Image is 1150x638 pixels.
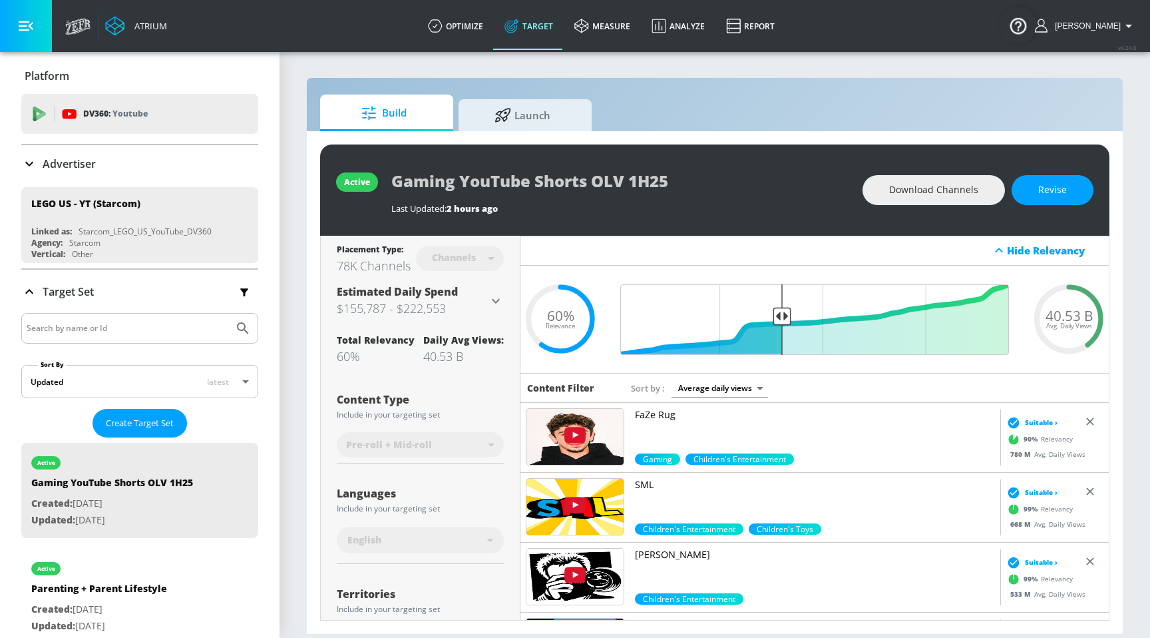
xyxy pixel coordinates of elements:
img: UUKaCalz5N5ienIbfPzEbYuA [526,549,624,605]
div: Parenting + Parent Lifestyle [31,582,167,601]
p: Youtube [112,107,148,121]
div: Advertiser [21,145,258,182]
span: Created: [31,497,73,509]
div: Relevancy [1004,499,1073,519]
span: Children's Entertainment [635,523,743,535]
div: Platform [21,57,258,95]
div: Last Updated: [391,202,849,214]
div: Gaming YouTube Shorts OLV 1H25 [31,476,193,495]
div: Avg. Daily Views [1004,589,1085,599]
div: Suitable › [1004,556,1057,569]
label: Sort By [38,360,67,369]
input: Search by name or Id [27,320,228,337]
div: 40.53 B [423,348,504,364]
div: Include in your targeting set [337,505,504,513]
span: 99 % [1024,574,1041,584]
span: Create Target Set [106,416,174,431]
div: 60% [337,348,415,364]
div: English [337,527,504,553]
div: Avg. Daily Views [1004,519,1085,529]
p: Advertiser [43,157,96,171]
span: English [347,533,381,547]
div: Estimated Daily Spend$155,787 - $222,553 [337,284,504,318]
img: UUnSWkrRWNQWNhDusoWr_HXQ [526,479,624,535]
div: activeGaming YouTube Shorts OLV 1H25Created:[DATE]Updated:[DATE] [21,443,258,538]
div: 78K Channels [337,258,411,274]
div: Vertical: [31,248,65,260]
div: Total Relevancy [337,334,415,346]
a: SML [635,478,995,523]
span: Estimated Daily Spend [337,284,458,299]
span: Children's Entertainment [685,454,794,465]
span: Children's Entertainment [635,593,743,605]
span: Updated: [31,619,75,632]
div: Other [72,248,93,260]
div: DV360: Youtube [21,94,258,134]
button: Revise [1012,175,1093,205]
span: 60% [547,309,574,323]
p: Target Set [43,284,94,299]
a: Report [715,2,785,50]
div: Channels [425,252,482,263]
p: [DATE] [31,618,167,635]
div: LEGO US - YT (Starcom)Linked as:Starcom_LEGO_US_YouTube_DV360Agency:StarcomVertical:Other [21,187,258,263]
h6: Content Filter [527,382,594,394]
span: Suitable › [1025,557,1057,567]
span: Sort by [631,382,665,394]
span: Avg. Daily Views [1046,323,1092,330]
p: [PERSON_NAME] [635,618,995,631]
a: [PERSON_NAME] [635,548,995,593]
div: Average daily views [671,379,768,397]
div: Target Set [21,270,258,314]
input: Final Threshold [614,284,1016,355]
div: Territories [337,589,504,599]
div: Hide Relevancy [520,236,1109,266]
a: measure [564,2,641,50]
div: 90.0% [635,454,680,465]
div: Starcom_LEGO_US_YouTube_DV360 [79,226,212,237]
button: [PERSON_NAME] [1035,18,1137,34]
span: 40.53 B [1046,309,1093,323]
div: Relevancy [1004,569,1073,589]
span: 99 % [1024,504,1041,514]
div: Hide Relevancy [1007,244,1101,257]
span: Suitable › [1025,487,1057,497]
span: 780 M [1010,450,1034,459]
span: Suitable › [1025,418,1057,428]
a: Atrium [105,16,167,36]
a: Analyze [641,2,715,50]
a: optimize [417,2,494,50]
span: Revise [1038,182,1067,198]
div: Atrium [129,20,167,32]
p: Platform [25,69,69,83]
span: v 4.24.0 [1118,44,1137,51]
p: DV360: [83,107,148,121]
div: 99.0% [635,593,743,605]
div: Avg. Daily Views [1004,450,1085,460]
button: Open Resource Center [1000,7,1037,44]
span: 2 hours ago [447,202,498,214]
span: Download Channels [889,182,978,198]
p: FaZe Rug [635,408,995,422]
div: LEGO US - YT (Starcom) [31,197,140,210]
div: 99.0% [749,523,821,535]
button: Download Channels [862,175,1005,205]
div: Content Type [337,394,504,405]
div: Include in your targeting set [337,411,504,419]
p: SML [635,478,995,491]
div: Languages [337,488,504,499]
span: latest [207,376,229,388]
span: 533 M [1010,589,1034,599]
span: Children's Toys [749,523,821,535]
span: Updated: [31,513,75,526]
div: Agency: [31,237,63,248]
img: UUilwZiBBfI9X6yiZRzWty8Q [526,409,624,465]
p: [DATE] [31,601,167,618]
div: active [344,176,370,188]
div: Placement Type: [337,244,411,258]
span: 668 M [1010,519,1034,529]
span: Launch [472,99,573,131]
button: Create Target Set [93,409,187,438]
